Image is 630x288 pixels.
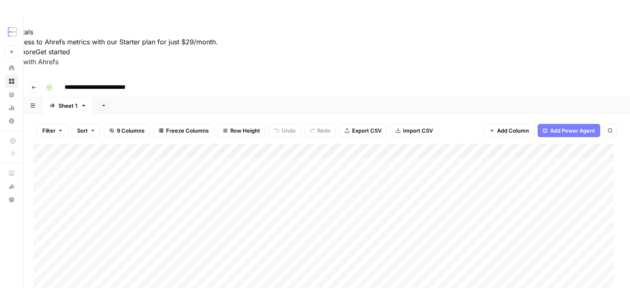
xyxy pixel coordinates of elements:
[390,124,438,137] button: Import CSV
[5,193,18,206] button: Help + Support
[42,126,56,135] span: Filter
[5,101,18,114] a: Usage
[58,102,77,110] div: Sheet 1
[497,126,529,135] span: Add Column
[217,124,266,137] button: Row Height
[37,124,68,137] button: Filter
[484,124,534,137] button: Add Column
[403,126,433,135] span: Import CSV
[153,124,214,137] button: Freeze Columns
[339,124,387,137] button: Export CSV
[77,126,88,135] span: Sort
[104,124,150,137] button: 9 Columns
[117,126,145,135] span: 9 Columns
[538,124,600,137] button: Add Power Agent
[5,75,18,88] a: Browse
[317,126,331,135] span: Redo
[5,88,18,101] a: Your Data
[304,124,336,137] button: Redo
[5,167,18,180] a: AirOps Academy
[36,47,70,57] button: Get started
[550,126,595,135] span: Add Power Agent
[72,124,101,137] button: Sort
[5,114,18,128] a: Settings
[352,126,381,135] span: Export CSV
[5,180,18,193] button: What's new?
[230,126,260,135] span: Row Height
[269,124,301,137] button: Undo
[166,126,209,135] span: Freeze Columns
[42,97,94,114] a: Sheet 1
[282,126,296,135] span: Undo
